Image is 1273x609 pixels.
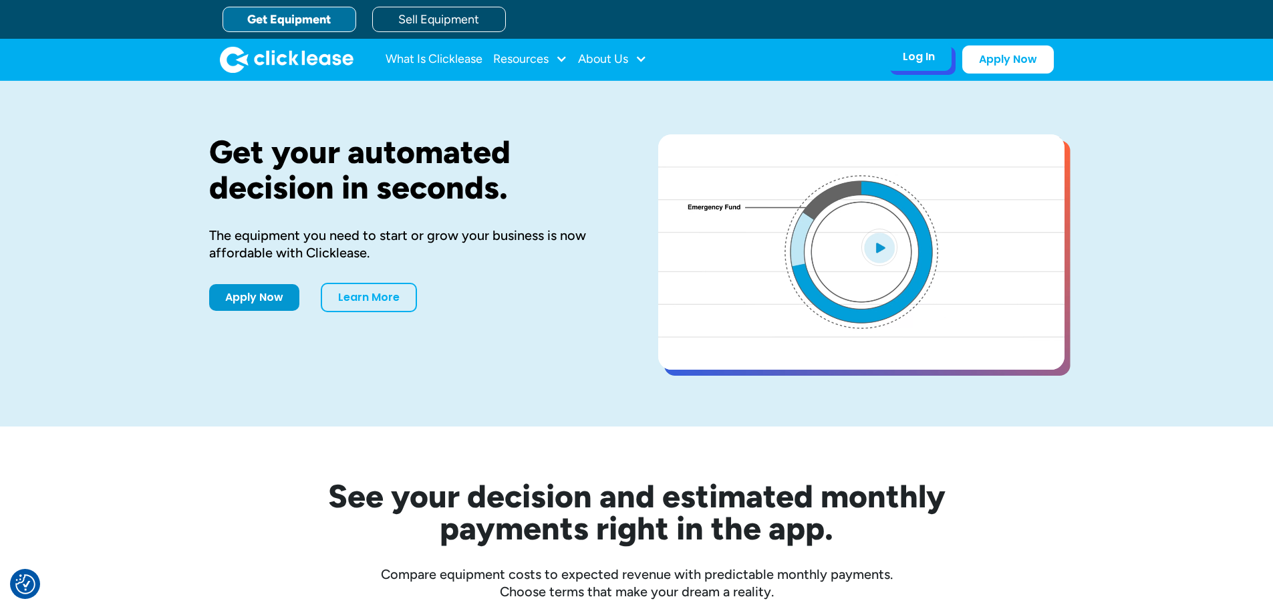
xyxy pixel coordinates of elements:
[220,46,353,73] a: home
[209,566,1065,600] div: Compare equipment costs to expected revenue with predictable monthly payments. Choose terms that ...
[578,46,647,73] div: About Us
[321,283,417,312] a: Learn More
[209,134,615,205] h1: Get your automated decision in seconds.
[15,574,35,594] img: Revisit consent button
[15,574,35,594] button: Consent Preferences
[372,7,506,32] a: Sell Equipment
[209,284,299,311] a: Apply Now
[220,46,353,73] img: Clicklease logo
[903,50,935,64] div: Log In
[658,134,1065,370] a: open lightbox
[386,46,482,73] a: What Is Clicklease
[493,46,567,73] div: Resources
[263,480,1011,544] h2: See your decision and estimated monthly payments right in the app.
[962,45,1054,74] a: Apply Now
[861,229,897,266] img: Blue play button logo on a light blue circular background
[223,7,356,32] a: Get Equipment
[209,227,615,261] div: The equipment you need to start or grow your business is now affordable with Clicklease.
